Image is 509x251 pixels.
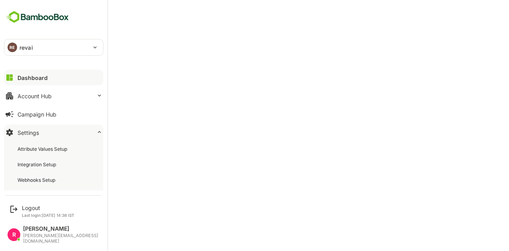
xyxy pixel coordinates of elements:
div: Integration Setup [17,161,58,168]
button: Campaign Hub [4,106,103,122]
button: Dashboard [4,70,103,86]
p: Last login: [DATE] 14:38 IST [22,213,74,218]
div: Campaign Hub [17,111,56,118]
div: R [8,228,20,241]
div: [PERSON_NAME][EMAIL_ADDRESS][DOMAIN_NAME] [23,233,99,244]
div: Settings [17,129,39,136]
img: BambooboxFullLogoMark.5f36c76dfaba33ec1ec1367b70bb1252.svg [4,10,71,25]
div: Webhooks Setup [17,177,57,183]
div: [PERSON_NAME] [23,226,99,232]
button: Settings [4,125,103,140]
button: Account Hub [4,88,103,104]
div: Attribute Values Setup [17,146,69,152]
div: Dashboard [17,74,48,81]
p: revai [19,43,33,52]
div: RErevai [4,39,103,55]
div: RE [8,43,17,52]
div: Account Hub [17,93,52,99]
div: Logout [22,204,74,211]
